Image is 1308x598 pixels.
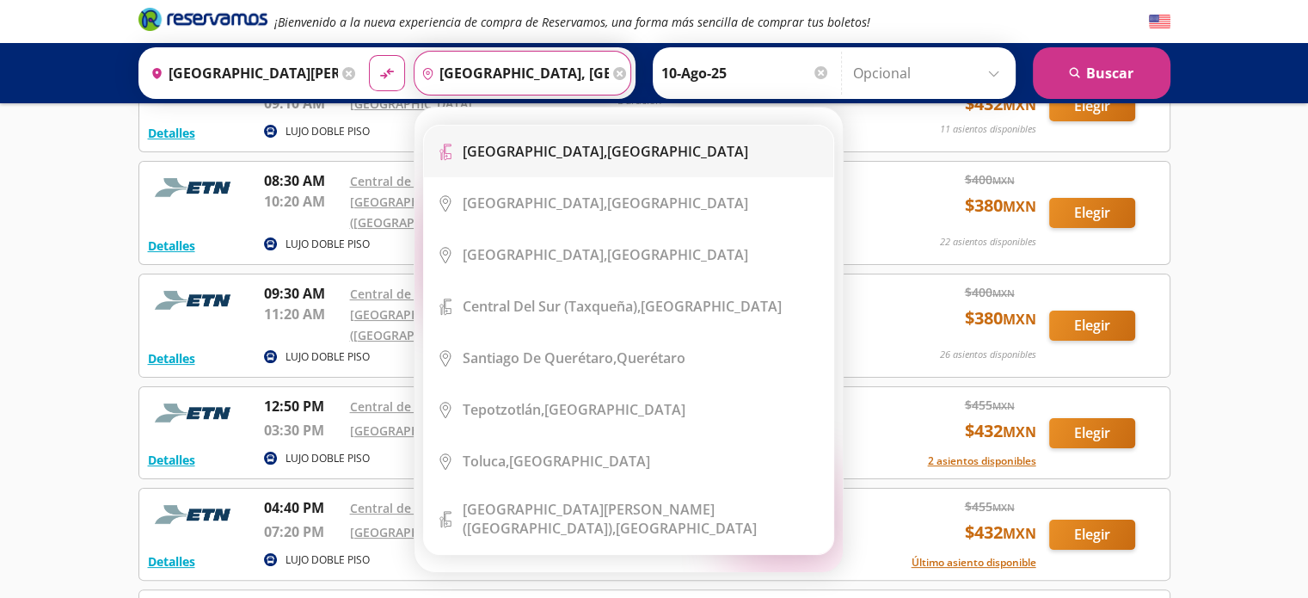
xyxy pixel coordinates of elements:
img: RESERVAMOS [148,170,243,205]
b: [GEOGRAPHIC_DATA], [463,142,607,161]
input: Elegir Fecha [661,52,830,95]
img: RESERVAMOS [148,283,243,317]
b: Tepotzotlán, [463,400,544,419]
div: [GEOGRAPHIC_DATA] [463,194,748,213]
span: $ 400 [965,170,1015,188]
a: Central de Autobuses [350,286,477,302]
a: [GEOGRAPHIC_DATA][PERSON_NAME] ([GEOGRAPHIC_DATA][PERSON_NAME]) [350,194,576,231]
b: Central del Sur (taxqueña), [463,297,641,316]
b: [GEOGRAPHIC_DATA], [463,194,607,213]
p: 11:20 AM [264,304,341,324]
p: 07:20 PM [264,521,341,542]
span: $ 400 [965,283,1015,301]
a: Central de Autobuses [350,500,477,516]
span: $ 455 [965,497,1015,515]
a: [GEOGRAPHIC_DATA] [350,524,472,540]
span: $ 380 [965,305,1036,331]
button: English [1149,11,1170,33]
img: RESERVAMOS [148,396,243,430]
div: [GEOGRAPHIC_DATA] [463,297,782,316]
small: MXN [1003,96,1036,114]
small: MXN [992,174,1015,187]
i: Brand Logo [138,6,267,32]
b: [GEOGRAPHIC_DATA], [463,245,607,264]
button: Elegir [1049,311,1135,341]
div: [GEOGRAPHIC_DATA] [463,400,685,419]
div: [GEOGRAPHIC_DATA] [463,142,748,161]
small: MXN [992,399,1015,412]
b: [GEOGRAPHIC_DATA][PERSON_NAME] ([GEOGRAPHIC_DATA]), [463,500,715,538]
a: Central de Autobuses [350,398,477,415]
p: 03:30 PM [264,420,341,441]
small: MXN [1003,197,1036,216]
button: Detalles [148,552,195,570]
p: LUJO DOBLE PISO [286,349,370,365]
small: MXN [992,501,1015,514]
button: Buscar [1033,47,1170,99]
p: 11 asientos disponibles [940,122,1036,137]
button: Elegir [1049,418,1135,448]
p: LUJO DOBLE PISO [286,451,370,466]
div: [GEOGRAPHIC_DATA] [463,500,820,538]
button: Detalles [148,124,195,142]
p: 10:20 AM [264,191,341,212]
a: [GEOGRAPHIC_DATA][PERSON_NAME] ([GEOGRAPHIC_DATA][PERSON_NAME]) [350,306,576,343]
em: ¡Bienvenido a la nueva experiencia de compra de Reservamos, una forma más sencilla de comprar tus... [274,14,870,30]
a: [GEOGRAPHIC_DATA] [350,422,472,439]
button: Detalles [148,237,195,255]
small: MXN [1003,310,1036,329]
button: Último asiento disponible [912,555,1036,570]
button: Elegir [1049,520,1135,550]
div: [GEOGRAPHIC_DATA] [463,452,650,471]
div: [GEOGRAPHIC_DATA] [463,245,748,264]
div: Querétaro [463,348,685,367]
p: LUJO DOBLE PISO [286,237,370,252]
b: Toluca, [463,452,509,471]
p: 12:50 PM [264,396,341,416]
b: Santiago de Querétaro, [463,348,617,367]
input: Buscar Origen [144,52,338,95]
p: 09:30 AM [264,283,341,304]
span: $ 380 [965,193,1036,219]
button: Elegir [1049,91,1135,121]
input: Buscar Destino [415,52,609,95]
p: LUJO DOBLE PISO [286,124,370,139]
small: MXN [1003,524,1036,543]
p: 26 asientos disponibles [940,348,1036,362]
a: Brand Logo [138,6,267,37]
span: $ 455 [965,396,1015,414]
button: Detalles [148,451,195,469]
button: Detalles [148,349,195,367]
span: $ 432 [965,418,1036,444]
small: MXN [992,287,1015,299]
p: 08:30 AM [264,170,341,191]
small: MXN [1003,422,1036,441]
button: 2 asientos disponibles [928,453,1036,469]
input: Opcional [853,52,1007,95]
span: $ 432 [965,91,1036,117]
p: 04:40 PM [264,497,341,518]
img: RESERVAMOS [148,497,243,532]
p: LUJO DOBLE PISO [286,552,370,568]
a: Central de Autobuses [350,173,477,189]
p: 22 asientos disponibles [940,235,1036,250]
a: [GEOGRAPHIC_DATA] [350,96,472,112]
button: Elegir [1049,198,1135,228]
span: $ 432 [965,520,1036,546]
